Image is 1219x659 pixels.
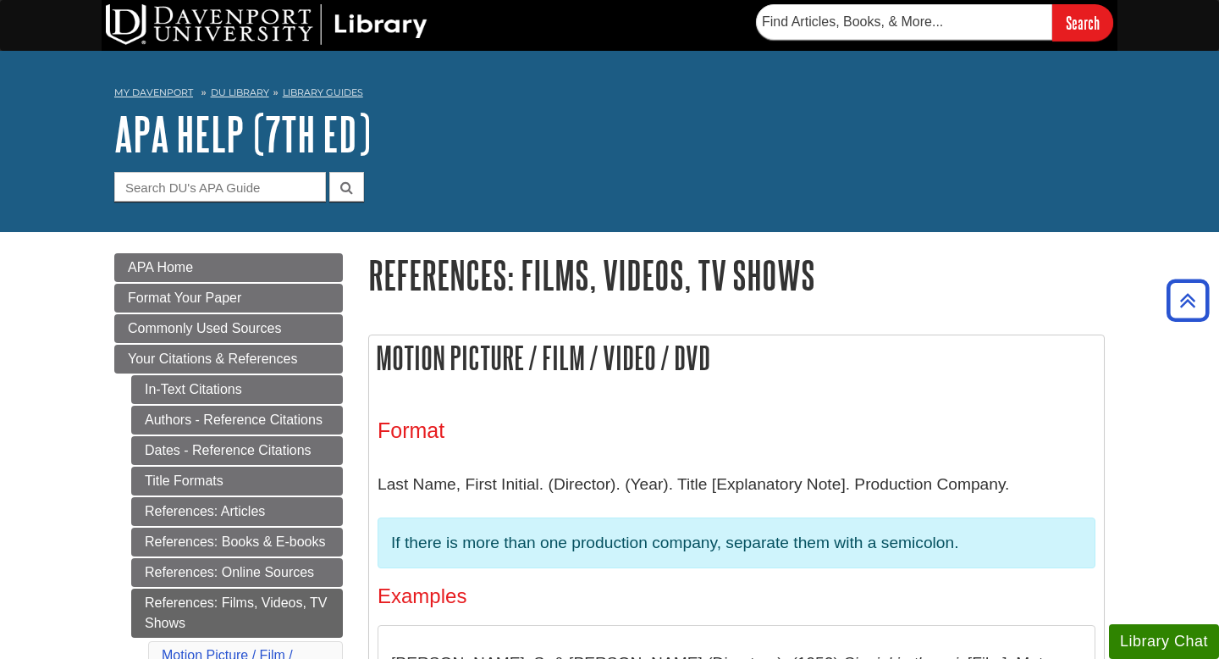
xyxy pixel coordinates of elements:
[131,589,343,638] a: References: Films, Videos, TV Shows
[131,375,343,404] a: In-Text Citations
[131,528,343,557] a: References: Books & E-books
[114,284,343,313] a: Format Your Paper
[131,406,343,435] a: Authors - Reference Citations
[369,335,1104,380] h2: Motion Picture / Film / Video / DVD
[131,558,343,587] a: References: Online Sources
[114,81,1105,108] nav: breadcrumb
[756,4,1052,40] input: Find Articles, Books, & More...
[114,108,371,160] a: APA Help (7th Ed)
[131,467,343,496] a: Title Formats
[114,86,193,100] a: My Davenport
[378,418,1095,443] h3: Format
[131,497,343,526] a: References: Articles
[1052,4,1113,41] input: Search
[114,253,343,282] a: APA Home
[283,86,363,98] a: Library Guides
[1109,624,1219,659] button: Library Chat
[391,531,1082,556] p: If there is more than one production company, separate them with a semicolon.
[368,253,1105,296] h1: References: Films, Videos, TV Shows
[128,352,297,366] span: Your Citations & References
[114,172,326,202] input: Search DU's APA Guide
[128,291,241,305] span: Format Your Paper
[378,585,1095,607] h4: Examples
[106,4,427,45] img: DU Library
[131,436,343,465] a: Dates - Reference Citations
[128,260,193,274] span: APA Home
[1161,289,1215,312] a: Back to Top
[128,321,281,335] span: Commonly Used Sources
[756,4,1113,41] form: Searches DU Library's articles, books, and more
[378,460,1095,509] p: Last Name, First Initial. (Director). (Year). Title [Explanatory Note]. Production Company.
[114,345,343,374] a: Your Citations & References
[114,314,343,343] a: Commonly Used Sources
[211,86,269,98] a: DU Library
